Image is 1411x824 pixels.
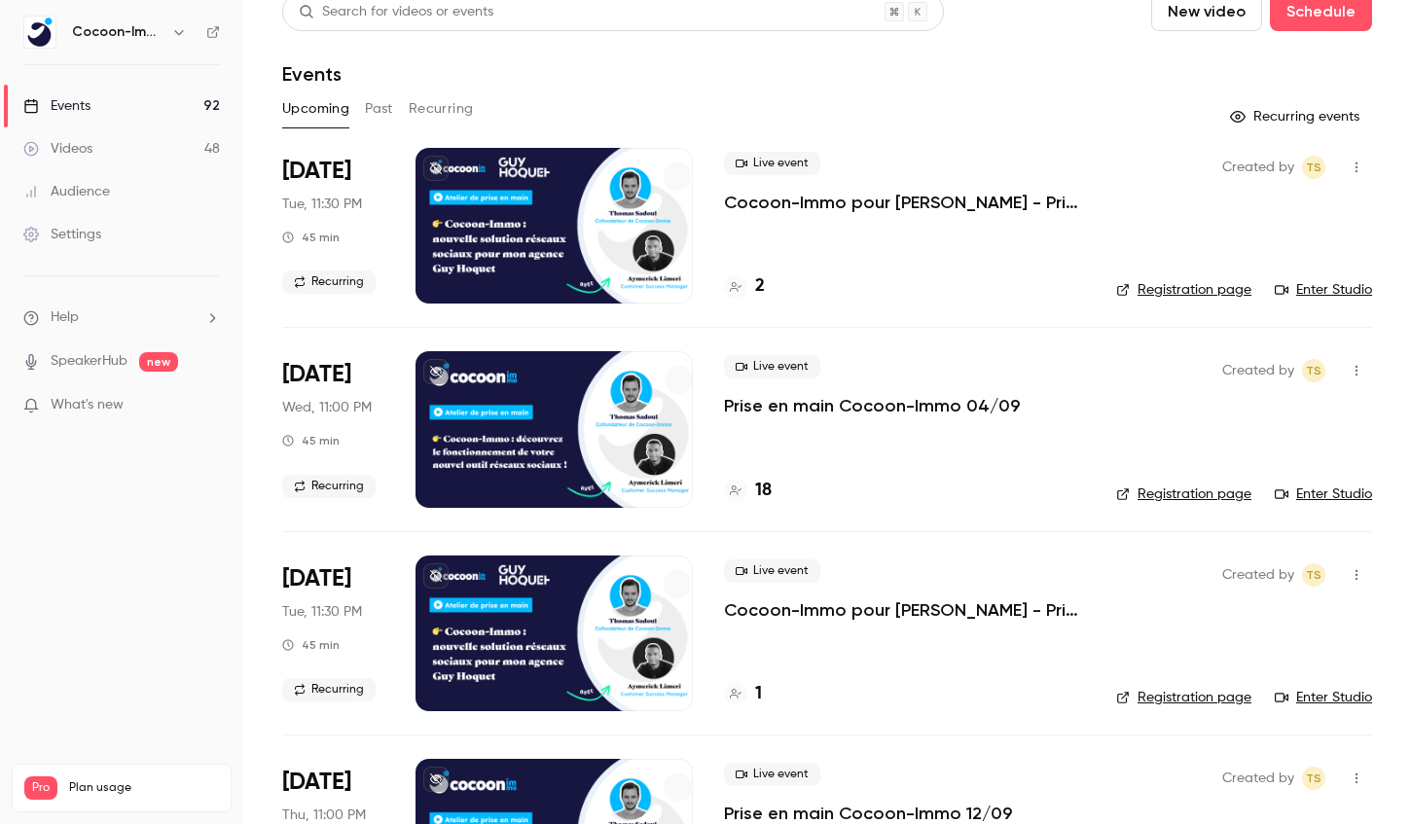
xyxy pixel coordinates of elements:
a: Cocoon-Immo pour [PERSON_NAME] - Prise en main [724,191,1085,214]
span: TS [1306,563,1321,587]
span: [DATE] [282,563,351,594]
a: SpeakerHub [51,351,127,372]
div: Settings [23,225,101,244]
span: Thomas Sadoul [1302,767,1325,790]
span: Tue, 11:30 PM [282,602,362,622]
span: Live event [724,355,820,378]
button: Upcoming [282,93,349,125]
span: new [139,352,178,372]
span: Thomas Sadoul [1302,563,1325,587]
span: TS [1306,767,1321,790]
button: Past [365,93,393,125]
span: Created by [1222,563,1294,587]
span: Created by [1222,767,1294,790]
a: Registration page [1116,484,1251,504]
a: Cocoon-Immo pour [PERSON_NAME] - Prise en main [724,598,1085,622]
span: Recurring [282,678,376,701]
h4: 2 [755,273,765,300]
span: Recurring [282,475,376,498]
span: Live event [724,152,820,175]
a: Enter Studio [1275,688,1372,707]
div: Videos [23,139,92,159]
span: What's new [51,395,124,415]
span: Live event [724,559,820,583]
span: [DATE] [282,767,351,798]
div: Events [23,96,90,116]
div: Audience [23,182,110,201]
button: Recurring events [1221,101,1372,132]
span: Plan usage [69,780,219,796]
div: 45 min [282,230,340,245]
div: Sep 3 Wed, 11:30 AM (Europe/Paris) [282,148,384,304]
span: Created by [1222,359,1294,382]
span: Wed, 11:00 PM [282,398,372,417]
iframe: Noticeable Trigger [197,397,220,414]
span: Thomas Sadoul [1302,359,1325,382]
li: help-dropdown-opener [23,307,220,328]
span: TS [1306,359,1321,382]
a: 1 [724,681,762,707]
img: Cocoon-Immo [24,17,55,48]
span: TS [1306,156,1321,179]
span: Pro [24,776,57,800]
h4: 18 [755,478,772,504]
div: Sep 4 Thu, 11:00 AM (Europe/Paris) [282,351,384,507]
h1: Events [282,62,342,86]
a: 18 [724,478,772,504]
a: Prise en main Cocoon-Immo 04/09 [724,394,1020,417]
span: Tue, 11:30 PM [282,195,362,214]
a: Registration page [1116,688,1251,707]
a: Registration page [1116,280,1251,300]
span: Live event [724,763,820,786]
span: [DATE] [282,359,351,390]
div: 45 min [282,637,340,653]
a: 2 [724,273,765,300]
h6: Cocoon-Immo [72,22,163,42]
span: Recurring [282,270,376,294]
span: [DATE] [282,156,351,187]
div: Search for videos or events [299,2,493,22]
button: Recurring [409,93,474,125]
span: Help [51,307,79,328]
div: 45 min [282,433,340,448]
span: Thomas Sadoul [1302,156,1325,179]
div: Sep 10 Wed, 11:30 AM (Europe/Paris) [282,555,384,711]
a: Enter Studio [1275,484,1372,504]
a: Enter Studio [1275,280,1372,300]
span: Created by [1222,156,1294,179]
h4: 1 [755,681,762,707]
